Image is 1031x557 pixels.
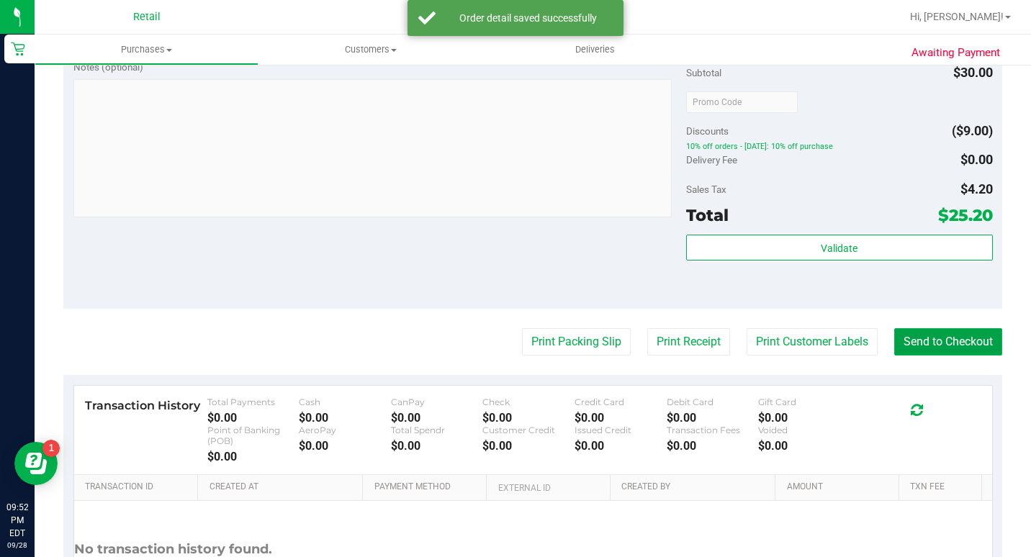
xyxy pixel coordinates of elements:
div: Total Payments [207,397,300,407]
span: Retail [133,11,161,23]
div: $0.00 [758,439,850,453]
iframe: Resource center [14,442,58,485]
p: 09/28 [6,540,28,551]
button: Validate [686,235,993,261]
th: External ID [486,475,610,501]
span: $0.00 [960,152,993,167]
div: Point of Banking (POB) [207,425,300,446]
span: Delivery Fee [686,154,737,166]
span: Hi, [PERSON_NAME]! [910,11,1004,22]
div: $0.00 [207,450,300,463]
button: Print Receipt [647,328,730,356]
span: $25.20 [938,205,993,225]
span: ($9.00) [952,123,993,138]
div: $0.00 [667,411,759,425]
span: Sales Tax [686,184,726,195]
a: Created At [210,481,357,493]
div: $0.00 [391,411,483,425]
div: $0.00 [482,411,575,425]
div: Transaction Fees [667,425,759,435]
span: Purchases [35,43,258,56]
div: Credit Card [575,397,667,407]
a: Created By [621,481,769,493]
span: Awaiting Payment [911,45,1000,61]
span: $4.20 [960,181,993,196]
a: Amount [787,481,893,493]
div: $0.00 [667,439,759,453]
p: 09:52 PM EDT [6,501,28,540]
a: Deliveries [483,35,707,65]
span: Total [686,205,729,225]
div: Voided [758,425,850,435]
button: Print Packing Slip [522,328,631,356]
div: Customer Credit [482,425,575,435]
div: $0.00 [299,439,391,453]
div: $0.00 [575,439,667,453]
div: Gift Card [758,397,850,407]
span: $30.00 [953,65,993,80]
div: AeroPay [299,425,391,435]
div: Issued Credit [575,425,667,435]
button: Send to Checkout [894,328,1002,356]
div: $0.00 [207,411,300,425]
span: Deliveries [556,43,634,56]
a: Purchases [35,35,258,65]
span: Customers [258,43,482,56]
div: $0.00 [758,411,850,425]
a: Txn Fee [910,481,976,493]
iframe: Resource center unread badge [42,440,60,457]
div: $0.00 [482,439,575,453]
div: Total Spendr [391,425,483,435]
div: Cash [299,397,391,407]
div: $0.00 [575,411,667,425]
div: $0.00 [299,411,391,425]
div: $0.00 [391,439,483,453]
span: Subtotal [686,67,721,78]
span: Validate [821,243,857,254]
inline-svg: Retail [11,42,25,56]
a: Transaction ID [85,481,192,493]
span: Discounts [686,118,729,144]
span: 10% off orders - [DATE]: 10% off purchase [686,142,993,152]
a: Customers [258,35,482,65]
div: CanPay [391,397,483,407]
a: Payment Method [374,481,481,493]
span: Notes (optional) [73,61,143,73]
div: Check [482,397,575,407]
div: Debit Card [667,397,759,407]
div: Order detail saved successfully [444,11,613,25]
input: Promo Code [686,91,798,113]
button: Print Customer Labels [747,328,878,356]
